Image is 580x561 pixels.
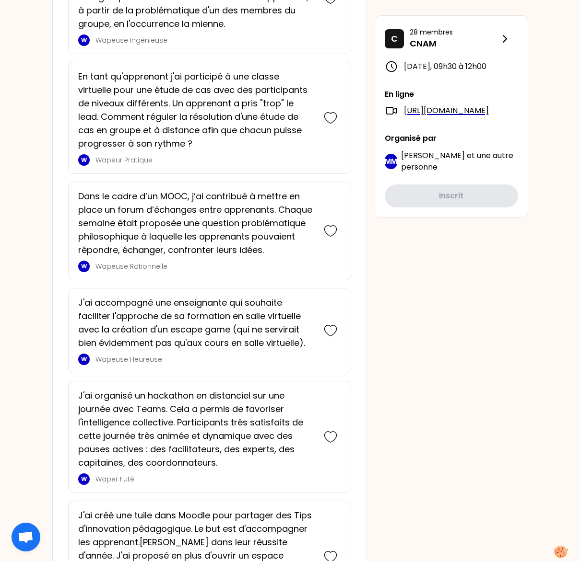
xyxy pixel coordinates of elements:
[95,155,314,165] p: Wapeur Pratique
[81,355,87,363] p: W
[401,150,513,172] span: une autre personne
[401,150,518,173] p: et
[410,37,499,50] p: CNAM
[385,157,397,166] p: MM
[81,156,87,164] p: W
[95,474,314,484] p: Waper Futé
[385,184,518,207] button: Inscrit
[78,70,314,150] p: En tant qu'apprenant j'ai participé à une classe virtuelle pour une étude de cas avec des partici...
[404,105,489,116] a: [URL][DOMAIN_NAME]
[385,133,518,144] p: Organisé par
[12,523,40,551] div: Ouvrir le chat
[385,60,518,73] div: [DATE] , 09h30 à 12h00
[81,36,87,44] p: W
[95,355,314,364] p: Wapeuse Heureuse
[410,27,499,37] p: 28 membres
[391,32,398,46] p: C
[95,35,314,45] p: Wapeuse Ingénieuse
[81,475,87,483] p: W
[401,150,465,161] span: [PERSON_NAME]
[81,263,87,270] p: W
[385,89,518,100] p: En ligne
[78,389,314,469] p: J'ai organisé un hackathon en distanciel sur une journée avec Teams. Cela a permis de favoriser l...
[78,190,314,257] p: Dans le cadre d’un MOOC, j’ai contribué à mettre en place un forum d’échanges entre apprenants. C...
[95,262,314,271] p: Wapeuse Rationnelle
[78,296,314,350] p: J'ai accompagné une enseignante qui souhaite faciliter l'approche de sa formation en salle virtue...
